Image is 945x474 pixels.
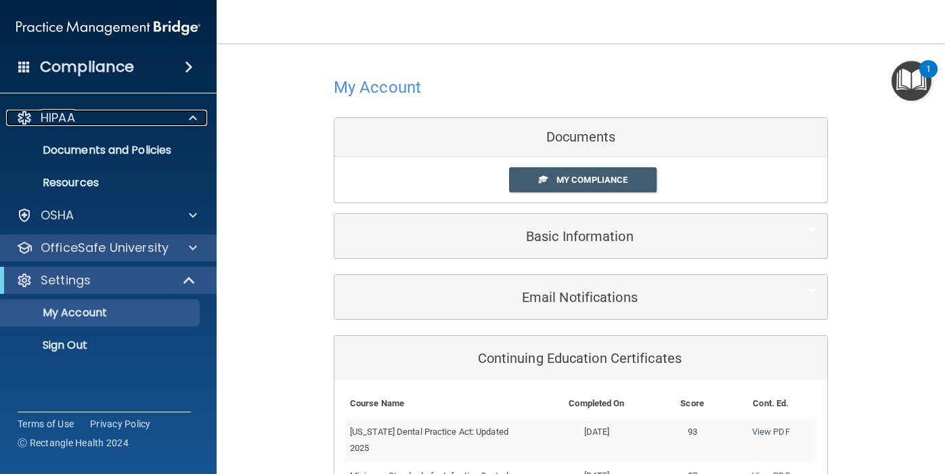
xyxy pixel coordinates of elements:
a: OfficeSafe University [16,240,197,256]
th: Score [660,390,725,418]
span: Ⓒ Rectangle Health 2024 [18,436,129,450]
h5: Basic Information [345,229,776,244]
button: Open Resource Center, 1 new notification [892,61,931,101]
a: Settings [16,272,196,288]
th: Cont. Ed. [725,390,817,418]
p: OSHA [41,207,74,223]
span: 93 [688,427,697,437]
img: PMB logo [16,14,200,41]
a: Continuing Education Certificates [345,343,817,373]
a: Privacy Policy [90,417,151,431]
h4: Compliance [40,58,134,77]
p: My Account [9,306,194,320]
a: OSHA [16,207,197,223]
h4: My Account [334,79,421,96]
span: My Compliance [556,175,628,185]
div: 1 [926,69,931,87]
div: Documents [334,118,827,157]
span: [US_STATE] Dental Practice Act: Updated 2025 [350,427,508,453]
p: Settings [41,272,91,288]
a: Basic Information [345,221,817,251]
h5: Continuing Education Certificates [345,351,776,366]
a: View PDF [752,427,790,437]
th: Completed On [533,390,660,418]
p: Sign Out [9,339,194,352]
p: HIPAA [41,110,75,126]
h5: Email Notifications [345,290,776,305]
p: Documents and Policies [9,144,194,157]
th: Course Name [345,390,533,418]
a: HIPAA [16,110,197,126]
a: Email Notifications [345,282,817,312]
span: [DATE] [584,427,610,437]
a: Terms of Use [18,417,74,431]
p: Resources [9,176,194,190]
p: OfficeSafe University [41,240,169,256]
